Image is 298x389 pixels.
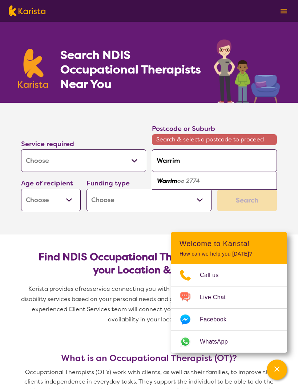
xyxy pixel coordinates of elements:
span: Call us [200,270,227,281]
a: Web link opens in a new tab. [171,331,287,353]
div: Warrimoo 2774 [156,174,273,188]
img: menu [281,9,287,13]
em: Warrim [157,177,177,185]
h1: Search NDIS Occupational Therapists Near You [60,48,202,91]
span: Search & select a postcode to proceed [152,134,277,145]
label: Funding type [86,179,130,188]
span: Facebook [200,314,235,325]
span: Karista provides a [28,285,78,293]
h2: Find NDIS Occupational Therapists based on your Location & Needs [27,250,271,277]
div: Channel Menu [171,232,287,353]
span: Live Chat [200,292,234,303]
input: Type [152,149,277,172]
h3: What is an Occupational Therapist (OT)? [18,353,280,363]
label: Service required [21,140,74,148]
span: WhatsApp [200,336,237,347]
span: free [78,285,90,293]
label: Age of recipient [21,179,73,188]
img: Karista logo [18,49,48,88]
ul: Choose channel [171,264,287,353]
p: How can we help you [DATE]? [180,251,278,257]
button: Channel Menu [267,360,287,380]
h2: Welcome to Karista! [180,239,278,248]
label: Postcode or Suburb [152,124,215,133]
span: service connecting you with Occupational Therapists and other disability services based on your p... [21,285,278,323]
img: Karista logo [9,5,45,16]
em: oo 2774 [177,177,200,185]
img: occupational-therapy [214,39,280,103]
